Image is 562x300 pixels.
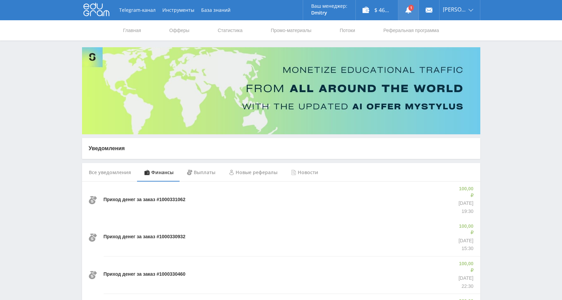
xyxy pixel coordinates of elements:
[82,47,480,134] img: Banner
[383,20,440,40] a: Реферальная программа
[457,208,474,215] p: 19:30
[457,238,474,244] p: [DATE]
[169,20,190,40] a: Офферы
[457,223,474,236] p: 100,00 ₽
[104,234,186,240] p: Приход денег за заказ #1000330932
[457,261,474,274] p: 100,00 ₽
[339,20,356,40] a: Потоки
[222,163,284,182] div: Новые рефералы
[457,245,474,252] p: 15:30
[104,271,186,278] p: Приход денег за заказ #1000330460
[89,145,474,152] p: Уведомления
[123,20,142,40] a: Главная
[457,283,474,290] p: 22:30
[217,20,243,40] a: Статистика
[311,10,347,16] p: Dmitry
[284,163,325,182] div: Новости
[82,163,138,182] div: Все уведомления
[270,20,312,40] a: Промо-материалы
[311,3,347,9] p: Ваш менеджер:
[443,7,466,12] span: [PERSON_NAME]
[457,186,474,199] p: 100,00 ₽
[104,196,186,203] p: Приход денег за заказ #1000331062
[180,163,222,182] div: Выплаты
[457,200,474,207] p: [DATE]
[457,275,474,282] p: [DATE]
[138,163,180,182] div: Финансы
